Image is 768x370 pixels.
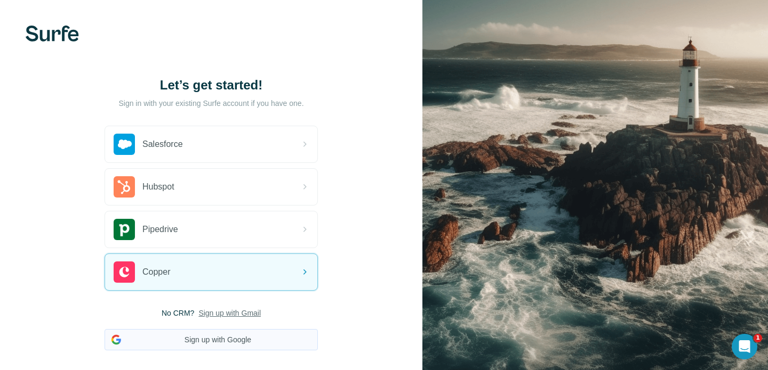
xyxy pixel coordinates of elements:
h1: Let’s get started! [105,77,318,94]
span: Salesforce [142,138,183,151]
img: copper's logo [114,261,135,283]
button: Sign up with Gmail [198,308,261,318]
img: salesforce's logo [114,134,135,155]
span: No CRM? [162,308,194,318]
span: 1 [754,334,762,342]
p: Sign in with your existing Surfe account if you have one. [118,98,303,109]
span: Pipedrive [142,223,178,236]
img: Surfe's logo [26,26,79,42]
span: Hubspot [142,180,174,193]
iframe: Intercom live chat [732,334,757,359]
img: pipedrive's logo [114,219,135,240]
button: Sign up with Google [105,329,318,350]
span: Copper [142,266,170,278]
img: hubspot's logo [114,176,135,198]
